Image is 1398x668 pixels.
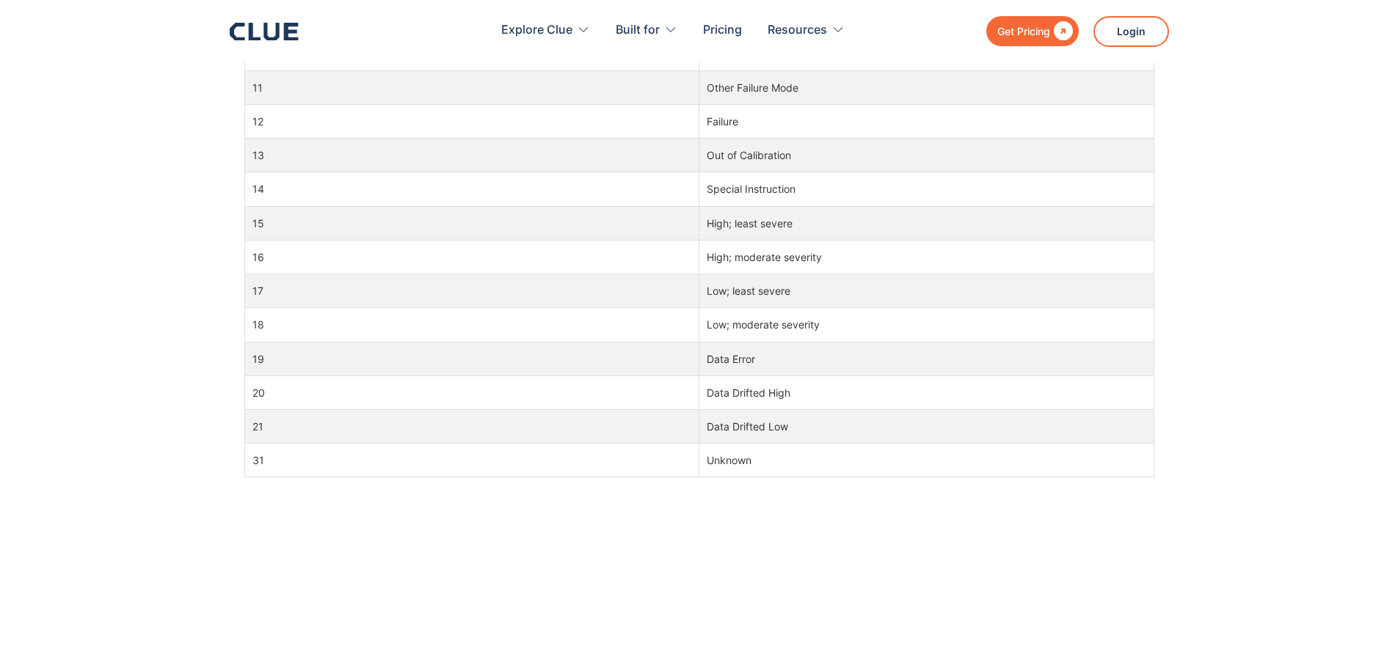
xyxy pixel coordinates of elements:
[768,7,827,54] div: Resources
[244,206,699,240] td: 15
[699,409,1154,443] td: Data Drifted Low
[699,444,1154,477] td: Unknown
[699,172,1154,206] td: Special Instruction
[244,375,699,409] td: 20
[699,70,1154,104] td: Other Failure Mode
[244,444,699,477] td: 31
[703,7,742,54] a: Pricing
[244,342,699,375] td: 19
[699,139,1154,172] td: Out of Calibration
[244,172,699,206] td: 14
[244,70,699,104] td: 11
[699,375,1154,409] td: Data Drifted High
[244,105,699,139] td: 12
[699,240,1154,274] td: High; moderate severity
[699,206,1154,240] td: High; least severe
[699,105,1154,139] td: Failure
[244,308,699,342] td: 18
[699,308,1154,342] td: Low; moderate severity
[986,16,1079,46] a: Get Pricing
[244,240,699,274] td: 16
[616,7,660,54] div: Built for
[501,7,572,54] div: Explore Clue
[768,7,845,54] div: Resources
[1093,16,1169,47] a: Login
[699,274,1154,308] td: Low; least severe
[616,7,677,54] div: Built for
[699,342,1154,375] td: Data Error
[244,274,699,308] td: 17
[501,7,590,54] div: Explore Clue
[1050,22,1073,40] div: 
[997,22,1050,40] div: Get Pricing
[244,409,699,443] td: 21
[244,139,699,172] td: 13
